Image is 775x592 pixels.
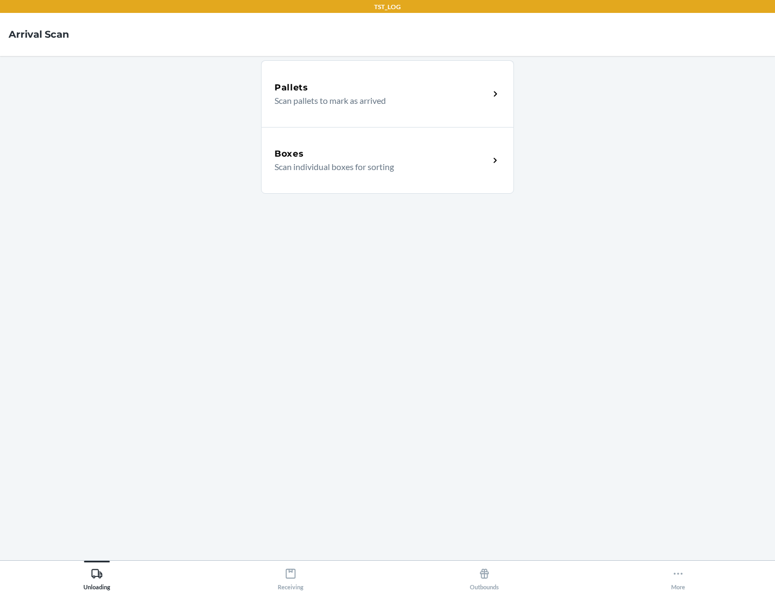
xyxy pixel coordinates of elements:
h4: Arrival Scan [9,27,69,41]
p: Scan pallets to mark as arrived [274,94,481,107]
div: Unloading [83,563,110,590]
h5: Boxes [274,147,304,160]
p: TST_LOG [374,2,401,12]
div: Receiving [278,563,304,590]
div: Outbounds [470,563,499,590]
a: PalletsScan pallets to mark as arrived [261,60,514,127]
h5: Pallets [274,81,308,94]
div: More [671,563,685,590]
button: Receiving [194,561,387,590]
a: BoxesScan individual boxes for sorting [261,127,514,194]
button: Outbounds [387,561,581,590]
p: Scan individual boxes for sorting [274,160,481,173]
button: More [581,561,775,590]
